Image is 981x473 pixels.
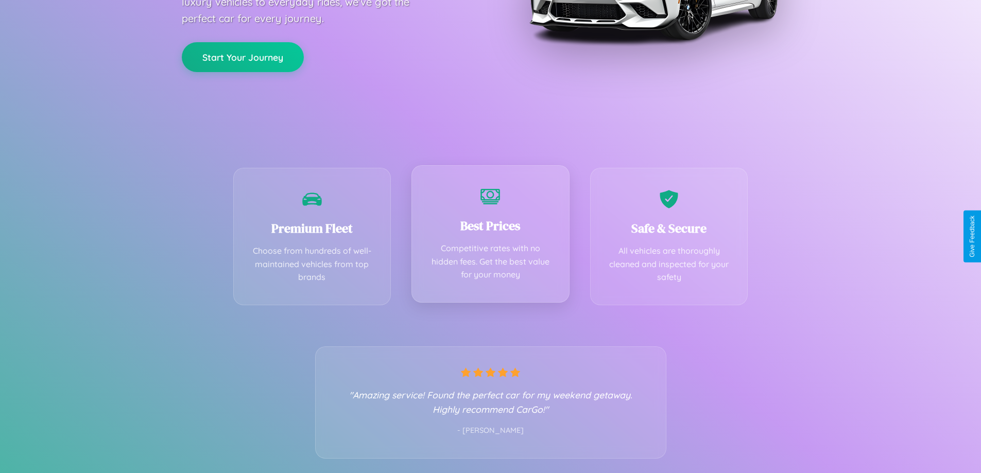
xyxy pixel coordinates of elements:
h3: Premium Fleet [249,220,375,237]
p: Competitive rates with no hidden fees. Get the best value for your money [427,242,554,282]
button: Start Your Journey [182,42,304,72]
div: Give Feedback [969,216,976,257]
h3: Best Prices [427,217,554,234]
p: Choose from hundreds of well-maintained vehicles from top brands [249,244,375,284]
p: "Amazing service! Found the perfect car for my weekend getaway. Highly recommend CarGo!" [336,388,645,416]
p: All vehicles are thoroughly cleaned and inspected for your safety [606,244,732,284]
h3: Safe & Secure [606,220,732,237]
p: - [PERSON_NAME] [336,424,645,437]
